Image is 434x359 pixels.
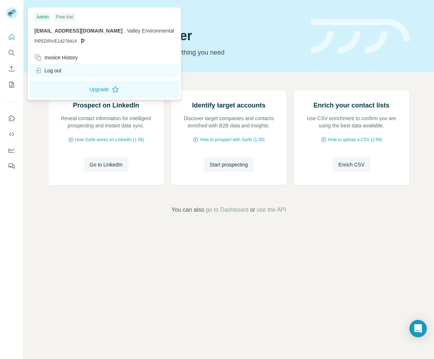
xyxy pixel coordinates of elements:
button: Upgrade [29,81,179,98]
span: Start prospecting [210,161,248,168]
button: Dashboard [6,144,17,157]
div: Open Intercom Messenger [409,320,427,337]
div: Admin [34,13,51,21]
div: Log out [34,67,61,74]
span: Enrich CSV [339,161,365,168]
button: Enrich CSV [6,62,17,75]
div: Invoice History [34,54,78,61]
span: PIPEDRIVE14278414 [34,38,77,45]
button: use the API [256,206,286,214]
span: [EMAIL_ADDRESS][DOMAIN_NAME] [34,28,123,34]
p: Discover target companies and contacts enriched with B2B data and insights. [178,115,279,129]
span: You can also [171,206,204,214]
div: Free trial [54,13,75,21]
button: Quick start [6,30,17,43]
p: Use CSV enrichment to confirm you are using the best data available. [301,115,402,129]
button: go to Dashboard [206,206,248,214]
button: Enrich CSV [333,157,370,172]
img: banner [311,19,410,54]
span: How to prospect with Surfe (1:30) [200,136,264,143]
p: Reveal contact information for intelligent prospecting and instant data sync. [56,115,157,129]
h2: Prospect on LinkedIn [73,100,139,110]
button: Use Surfe on LinkedIn [6,112,17,125]
span: . [124,28,125,34]
button: Feedback [6,160,17,173]
button: Start prospecting [204,157,254,172]
span: or [250,206,255,214]
h2: Identify target accounts [192,100,265,110]
span: Valley Environmental [127,28,174,34]
button: Go to LinkedIn [84,157,128,172]
button: My lists [6,78,17,91]
span: How to upload a CSV (2:59) [328,136,382,143]
button: Search [6,46,17,59]
span: How Surfe works on LinkedIn (1:58) [75,136,144,143]
span: Go to LinkedIn [90,161,123,168]
button: Use Surfe API [6,128,17,141]
h2: Enrich your contact lists [314,100,390,110]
